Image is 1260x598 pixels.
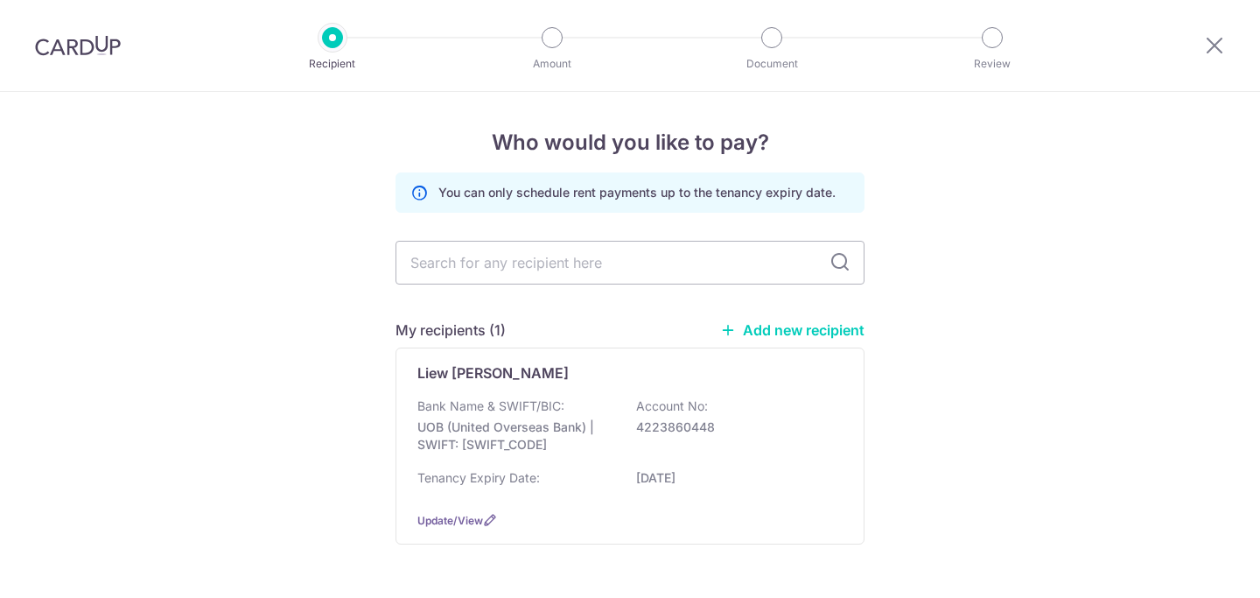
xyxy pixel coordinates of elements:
[927,55,1057,73] p: Review
[268,55,397,73] p: Recipient
[395,320,506,341] h5: My recipients (1)
[487,55,617,73] p: Amount
[1147,545,1242,589] iframe: Opens a widget where you can find more information
[35,35,121,56] img: CardUp
[438,184,836,201] p: You can only schedule rent payments up to the tenancy expiry date.
[636,469,832,487] p: [DATE]
[395,241,864,285] input: Search for any recipient here
[417,362,569,383] p: Liew [PERSON_NAME]
[720,321,864,339] a: Add new recipient
[417,397,564,415] p: Bank Name & SWIFT/BIC:
[707,55,836,73] p: Document
[395,127,864,158] h4: Who would you like to pay?
[417,419,613,454] p: UOB (United Overseas Bank) | SWIFT: [SWIFT_CODE]
[417,514,483,527] a: Update/View
[636,397,708,415] p: Account No:
[636,419,832,436] p: 4223860448
[417,469,540,487] p: Tenancy Expiry Date:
